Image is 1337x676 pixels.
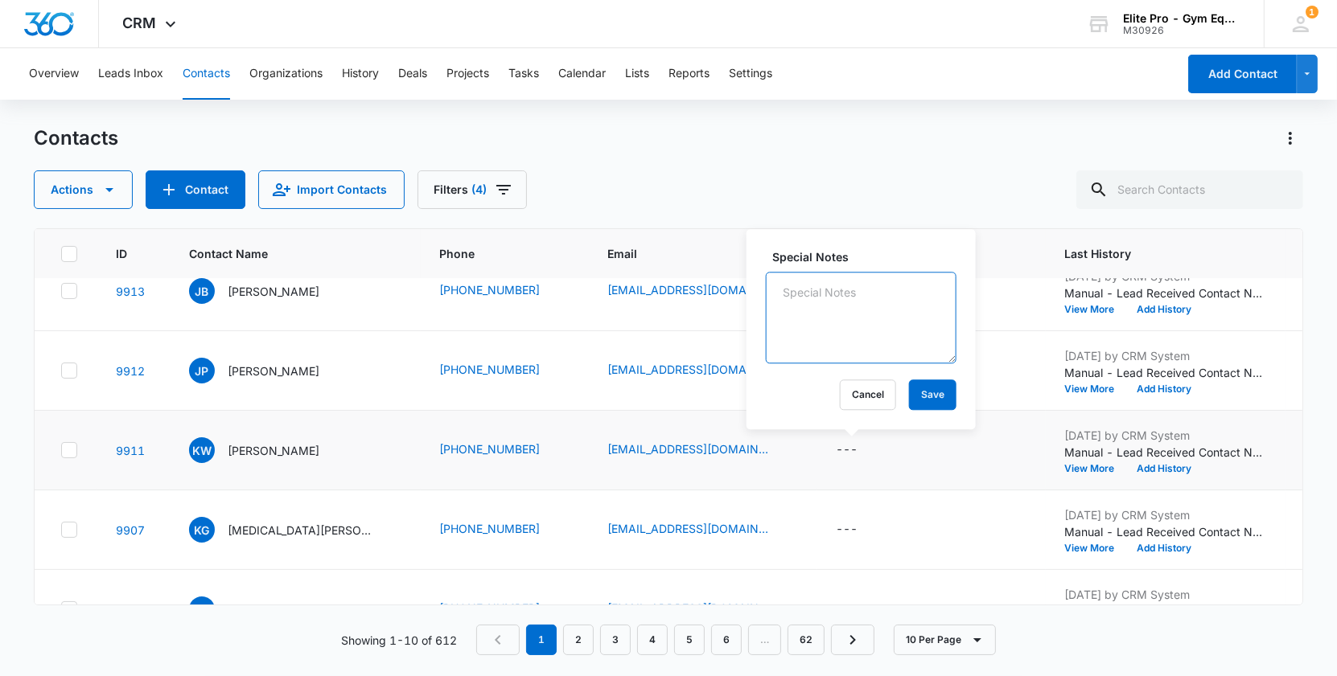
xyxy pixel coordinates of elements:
a: Page 62 [788,625,825,655]
button: Reports [668,48,710,100]
a: [PHONE_NUMBER] [440,281,541,298]
div: --- [837,440,858,460]
div: Phone - +1 (206) 922-8549 - Select to Edit Field [440,520,570,539]
div: account id [1123,25,1240,36]
a: [PHONE_NUMBER] [440,361,541,378]
span: KW [189,437,215,463]
div: Special Notes - - Select to Edit Field [837,520,887,539]
p: [PERSON_NAME] [228,442,320,459]
span: Phone [440,245,546,262]
div: Special Notes - - Select to Edit Field [837,440,887,460]
button: Add History [1126,543,1203,553]
a: Page 6 [711,625,742,655]
p: [MEDICAL_DATA][PERSON_NAME] [228,522,372,539]
a: [EMAIL_ADDRESS][DOMAIN_NAME] [608,440,769,457]
button: Import Contacts [258,170,405,209]
div: Email - jrramirezinvesting@gmail.com - Select to Edit Field [608,361,798,380]
button: View More [1065,543,1126,553]
a: Navigate to contact details page for Joseph P Ramirez [116,364,145,378]
a: [EMAIL_ADDRESS][DOMAIN_NAME] [608,281,769,298]
p: [PERSON_NAME] [228,363,320,379]
div: Contact Name - Joey Burris - Select to Edit Field [189,278,349,304]
input: Search Contacts [1076,170,1303,209]
p: Manual - Lead Received Contact Name: White Phone: [PHONE_NUMBER] Email: [EMAIL_ADDRESS][DOMAIN_NA... [1065,603,1266,620]
div: --- [837,520,858,539]
a: [PHONE_NUMBER] [440,520,541,537]
div: Email - kyragaines206@gmail.com - Select to Edit Field [608,520,798,539]
button: Organizations [249,48,323,100]
div: Phone - +1 (361) 658-6691 - Select to Edit Field [440,361,570,380]
button: Projects [446,48,489,100]
span: 1 [1306,6,1318,18]
button: Settings [729,48,772,100]
button: Add History [1126,305,1203,314]
a: [EMAIL_ADDRESS][DOMAIN_NAME] [608,520,769,537]
p: Manual - Lead Received Contact Name: [PERSON_NAME] Phone: [PHONE_NUMBER] Email: [EMAIL_ADDRESS][D... [1065,444,1266,461]
button: Actions [34,170,133,209]
a: Navigate to contact details page for Andrew White [116,603,145,617]
button: View More [1065,305,1126,314]
p: [DATE] by CRM System [1065,506,1266,523]
div: Phone - +1 (615) 504-3455 - Select to Edit Field [440,281,570,301]
a: Navigate to contact details page for Joey Burris [116,285,145,298]
div: Email - burrisjoey80@gmail.com - Select to Edit Field [608,281,798,301]
div: Contact Name - Joseph P Ramirez - Select to Edit Field [189,358,349,383]
button: Cancel [840,379,896,410]
a: Page 3 [600,625,631,655]
button: Add Contact [1188,55,1297,93]
p: Manual - Lead Received Contact Name: [PERSON_NAME] Phone: [PHONE_NUMBER] Email: [EMAIL_ADDRESS][D... [1065,523,1266,540]
p: Showing 1-10 of 612 [341,632,457,649]
button: Lists [625,48,649,100]
p: [DATE] by CRM System [1065,347,1266,364]
a: [EMAIL_ADDRESS][DOMAIN_NAME] [608,600,769,617]
button: 10 Per Page [894,625,996,655]
div: account name [1123,12,1240,25]
a: [PHONE_NUMBER] [440,600,541,617]
span: Contact Name [189,245,378,262]
button: View More [1065,464,1126,473]
span: KG [189,517,215,543]
button: History [342,48,379,100]
span: Email [608,245,775,262]
em: 1 [526,625,557,655]
p: [DATE] by CRM System [1065,586,1266,603]
p: [DATE] by CRM System [1065,427,1266,444]
div: Email - grandmasterandrewhite541@gmail.com - Select to Edit Field [608,600,798,619]
span: (4) [472,184,487,195]
nav: Pagination [476,625,874,655]
button: Filters [418,170,527,209]
div: Contact Name - Andrew White - Select to Edit Field [189,596,349,622]
a: [PHONE_NUMBER] [440,440,541,457]
div: Contact Name - Kyra Gaines - Select to Edit Field [189,517,401,543]
div: Special Notes - - Select to Edit Field [837,600,887,619]
div: Contact Name - Karen Walters-Greigg - Select to Edit Field [189,437,349,463]
div: Phone - +1 (312) 312-6132 - Select to Edit Field [440,600,570,619]
a: [EMAIL_ADDRESS][DOMAIN_NAME] [608,361,769,378]
label: Special Notes [772,248,963,265]
button: Add History [1126,384,1203,394]
button: Calendar [558,48,606,100]
p: [PERSON_NAME] [228,283,320,300]
button: Save [909,379,956,410]
div: notifications count [1306,6,1318,18]
button: Tasks [508,48,539,100]
span: Last History [1065,245,1243,262]
span: JB [189,278,215,304]
div: --- [837,600,858,619]
a: Page 2 [563,625,594,655]
button: Add Contact [146,170,245,209]
span: AW [189,596,215,622]
p: Manual - Lead Received Contact Name: [PERSON_NAME] Phone: [PHONE_NUMBER] Email: [EMAIL_ADDRESS][D... [1065,364,1266,381]
button: Leads Inbox [98,48,163,100]
div: Phone - +1 (832) 528-7609 - Select to Edit Field [440,440,570,460]
h1: Contacts [34,126,118,150]
button: Actions [1277,125,1303,151]
button: Deals [398,48,427,100]
button: Overview [29,48,79,100]
p: Manual - Lead Received Contact Name: [PERSON_NAME] Phone: [PHONE_NUMBER] Email: [EMAIL_ADDRESS][D... [1065,285,1266,301]
a: Next Page [831,625,874,655]
a: Page 5 [674,625,705,655]
p: [PERSON_NAME] [228,601,320,618]
span: CRM [123,14,157,31]
span: ID [116,245,127,262]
